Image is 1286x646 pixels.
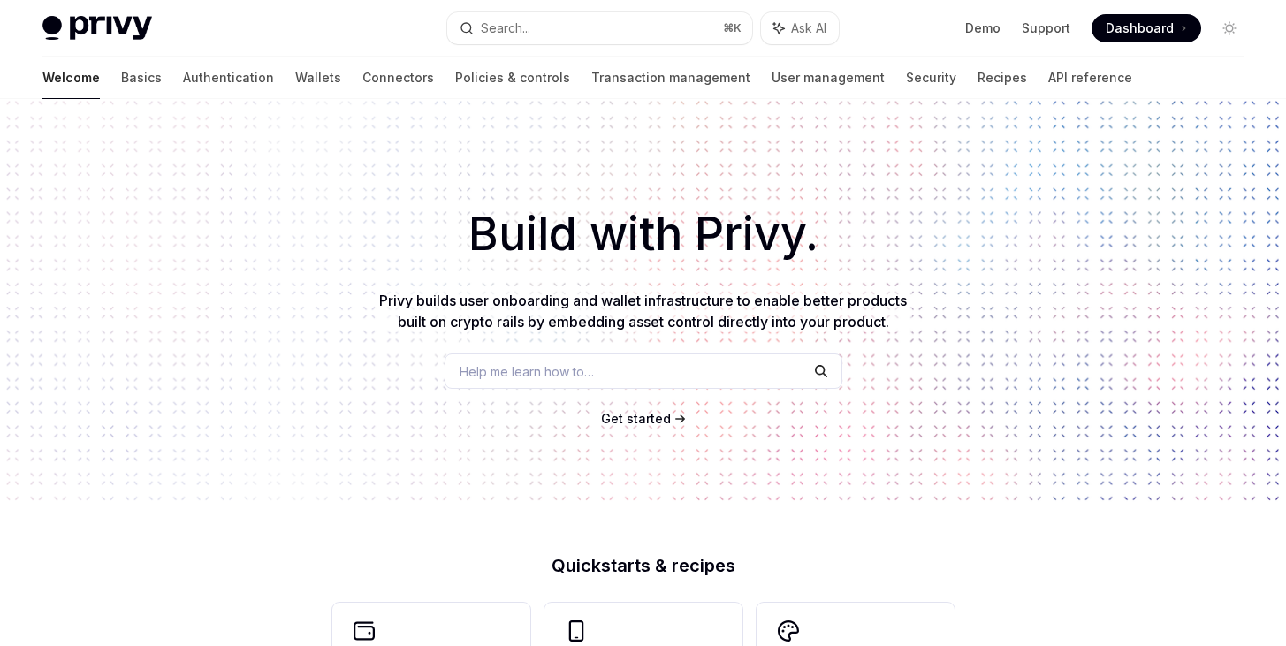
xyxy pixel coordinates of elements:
[481,18,530,39] div: Search...
[1092,14,1201,42] a: Dashboard
[772,57,885,99] a: User management
[1106,19,1174,37] span: Dashboard
[978,57,1027,99] a: Recipes
[761,12,839,44] button: Ask AI
[295,57,341,99] a: Wallets
[1048,57,1132,99] a: API reference
[601,410,671,428] a: Get started
[723,21,742,35] span: ⌘ K
[332,557,955,574] h2: Quickstarts & recipes
[791,19,826,37] span: Ask AI
[591,57,750,99] a: Transaction management
[183,57,274,99] a: Authentication
[379,292,907,331] span: Privy builds user onboarding and wallet infrastructure to enable better products built on crypto ...
[455,57,570,99] a: Policies & controls
[460,362,594,381] span: Help me learn how to…
[28,200,1258,269] h1: Build with Privy.
[1022,19,1070,37] a: Support
[906,57,956,99] a: Security
[601,411,671,426] span: Get started
[447,12,751,44] button: Search...⌘K
[965,19,1001,37] a: Demo
[362,57,434,99] a: Connectors
[121,57,162,99] a: Basics
[42,57,100,99] a: Welcome
[1215,14,1244,42] button: Toggle dark mode
[42,16,152,41] img: light logo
